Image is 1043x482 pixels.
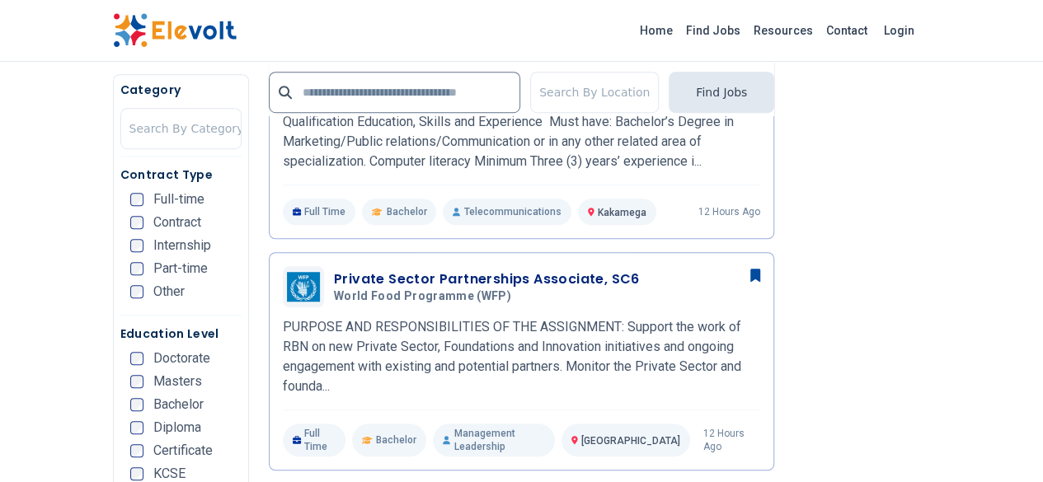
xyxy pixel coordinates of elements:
[130,467,143,480] input: KCSE
[820,17,874,44] a: Contact
[874,14,924,47] a: Login
[283,317,760,396] p: PURPOSE AND RESPONSIBILITIES OF THE ASSIGNMENT: Support the work of RBN on new Private Sector, Fo...
[283,112,760,171] p: Qualification Education, Skills and Experience Must have: Bachelor’s Degree in Marketing/Public r...
[747,17,820,44] a: Resources
[283,424,345,456] p: Full Time
[113,13,237,48] img: Elevolt
[283,199,356,225] p: Full Time
[283,61,760,225] a: Mount Kenya University MKUStudent Recruitment Officers 3 Posts[GEOGRAPHIC_DATA] MKUQualification ...
[130,352,143,365] input: Doctorate
[334,269,640,289] h3: Private Sector Partnerships Associate, SC6
[153,375,202,388] span: Masters
[433,424,555,456] p: Management Leadership
[120,82,242,98] h5: Category
[153,467,186,480] span: KCSE
[130,239,143,252] input: Internship
[633,17,679,44] a: Home
[376,433,416,447] span: Bachelor
[334,289,511,304] span: World Food Programme (WFP)
[153,216,201,229] span: Contract
[703,427,760,453] p: 12 hours ago
[443,199,571,225] p: Telecommunications
[961,403,1043,482] iframe: Chat Widget
[130,193,143,206] input: Full-time
[598,207,646,218] span: Kakamega
[130,216,143,229] input: Contract
[287,272,320,302] img: World Food Programme (WFP)
[130,285,143,298] input: Other
[130,444,143,457] input: Certificate
[153,262,208,275] span: Part-time
[581,435,680,447] span: [GEOGRAPHIC_DATA]
[130,375,143,388] input: Masters
[153,285,185,298] span: Other
[153,352,210,365] span: Doctorate
[120,166,242,183] h5: Contract Type
[679,17,747,44] a: Find Jobs
[153,398,204,411] span: Bachelor
[130,398,143,411] input: Bachelor
[153,193,204,206] span: Full-time
[153,444,213,457] span: Certificate
[283,266,760,456] a: World Food Programme (WFP)Private Sector Partnerships Associate, SC6World Food Programme (WFP)PUR...
[130,262,143,275] input: Part-time
[130,421,143,434] input: Diploma
[153,421,201,434] span: Diploma
[669,72,774,113] button: Find Jobs
[120,325,242,342] h5: Education Level
[386,205,426,218] span: Bachelor
[698,205,760,218] p: 12 hours ago
[153,239,211,252] span: Internship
